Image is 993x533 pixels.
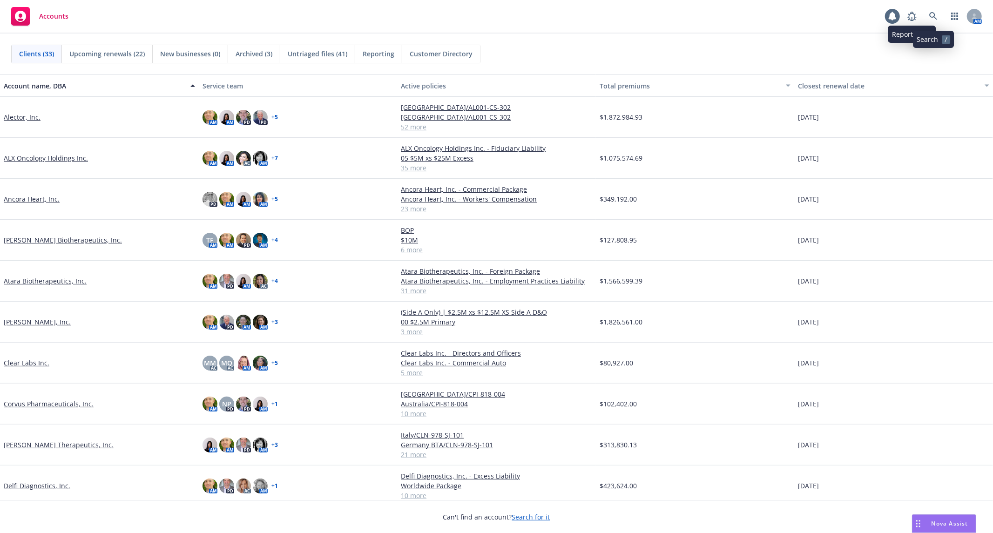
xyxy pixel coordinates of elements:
[4,358,49,368] a: Clear Labs Inc.
[363,49,394,59] span: Reporting
[401,348,592,358] a: Clear Labs Inc. - Directors and Officers
[401,204,592,214] a: 23 more
[798,440,819,450] span: [DATE]
[222,399,231,409] span: NP
[219,110,234,125] img: photo
[401,317,592,327] a: 00 $2.5M Primary
[271,319,278,325] a: + 3
[798,317,819,327] span: [DATE]
[253,397,268,412] img: photo
[401,399,592,409] a: Australia/CPI-818-004
[903,7,921,26] a: Report a Bug
[4,399,94,409] a: Corvus Pharmaceuticals, Inc.
[401,225,592,235] a: BOP
[798,399,819,409] span: [DATE]
[798,194,819,204] span: [DATE]
[203,315,217,330] img: photo
[4,194,60,204] a: Ancora Heart, Inc.
[401,276,592,286] a: Atara Biotherapeutics, Inc. - Employment Practices Liability
[401,245,592,255] a: 6 more
[401,440,592,450] a: Germany BTA/CLN-978-SJ-101
[253,110,268,125] img: photo
[221,358,232,368] span: MQ
[798,276,819,286] span: [DATE]
[401,491,592,500] a: 10 more
[600,399,637,409] span: $102,402.00
[794,74,993,97] button: Closest renewal date
[401,481,592,491] a: Worldwide Package
[924,7,943,26] a: Search
[236,438,251,452] img: photo
[219,315,234,330] img: photo
[401,122,592,132] a: 52 more
[798,235,819,245] span: [DATE]
[253,192,268,207] img: photo
[219,479,234,493] img: photo
[236,479,251,493] img: photo
[798,112,819,122] span: [DATE]
[912,514,976,533] button: Nova Assist
[401,184,592,194] a: Ancora Heart, Inc. - Commercial Package
[204,358,216,368] span: MM
[401,163,592,173] a: 35 more
[401,81,592,91] div: Active policies
[236,356,251,371] img: photo
[288,49,347,59] span: Untriaged files (41)
[401,450,592,459] a: 21 more
[271,360,278,366] a: + 5
[410,49,473,59] span: Customer Directory
[236,397,251,412] img: photo
[401,266,592,276] a: Atara Biotherapeutics, Inc. - Foreign Package
[253,479,268,493] img: photo
[219,192,234,207] img: photo
[271,196,278,202] a: + 5
[401,430,592,440] a: Italy/CLN-978-SJ-101
[397,74,596,97] button: Active policies
[443,512,550,522] span: Can't find an account?
[203,81,394,91] div: Service team
[39,13,68,20] span: Accounts
[203,438,217,452] img: photo
[219,274,234,289] img: photo
[401,307,592,317] a: (Side A Only) | $2.5M xs $12.5M XS Side A D&O
[401,143,592,153] a: ALX Oncology Holdings Inc. - Fiduciary Liability
[203,151,217,166] img: photo
[236,192,251,207] img: photo
[203,110,217,125] img: photo
[600,194,637,204] span: $349,192.00
[600,153,642,163] span: $1,075,574.69
[69,49,145,59] span: Upcoming renewals (22)
[798,481,819,491] span: [DATE]
[19,49,54,59] span: Clients (33)
[253,356,268,371] img: photo
[206,235,213,245] span: TF
[798,358,819,368] span: [DATE]
[203,397,217,412] img: photo
[401,409,592,418] a: 10 more
[4,235,122,245] a: [PERSON_NAME] Biotherapeutics, Inc.
[401,368,592,378] a: 5 more
[798,153,819,163] span: [DATE]
[4,440,114,450] a: [PERSON_NAME] Therapeutics, Inc.
[600,440,637,450] span: $313,830.13
[401,471,592,481] a: Delfi Diagnostics, Inc. - Excess Liability
[203,479,217,493] img: photo
[203,274,217,289] img: photo
[271,278,278,284] a: + 4
[253,233,268,248] img: photo
[600,276,642,286] span: $1,566,599.39
[600,358,633,368] span: $80,927.00
[236,233,251,248] img: photo
[946,7,964,26] a: Switch app
[512,513,550,521] a: Search for it
[600,112,642,122] span: $1,872,984.93
[253,315,268,330] img: photo
[236,274,251,289] img: photo
[401,235,592,245] a: $10M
